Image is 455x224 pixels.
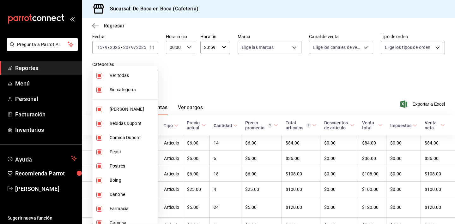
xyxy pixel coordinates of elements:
span: Boing [110,177,155,184]
span: [PERSON_NAME] [110,106,155,113]
span: Sin categoría [110,86,155,93]
span: Pepsi [110,149,155,155]
span: Farmacia [110,205,155,212]
span: Ver todas [110,72,155,79]
span: Danone [110,191,155,198]
span: Comida Dupont [110,134,155,141]
span: Postres [110,163,155,169]
span: Bebidas Dupont [110,120,155,127]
